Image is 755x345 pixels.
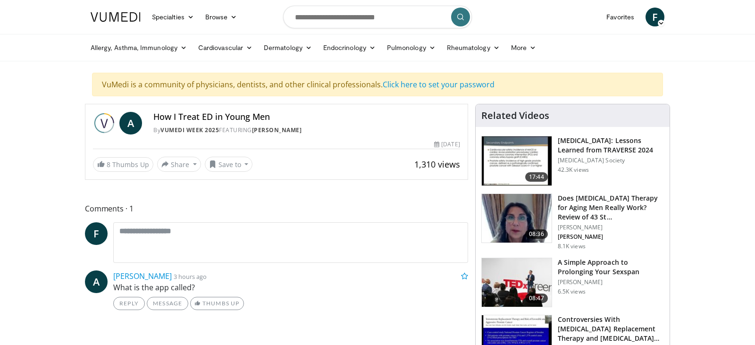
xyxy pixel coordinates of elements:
a: Cardiovascular [193,38,258,57]
p: 42.3K views [558,166,589,174]
span: 17:44 [525,172,548,182]
span: 08:47 [525,294,548,303]
p: [PERSON_NAME] [558,233,664,241]
a: [PERSON_NAME] [113,271,172,281]
a: 8 Thumbs Up [93,157,153,172]
a: Vumedi Week 2025 [160,126,219,134]
a: A [119,112,142,135]
span: 8 [107,160,110,169]
p: [PERSON_NAME] [558,278,664,286]
a: Specialties [146,8,200,26]
p: 6.5K views [558,288,586,295]
h4: Related Videos [481,110,549,121]
button: Save to [205,157,253,172]
a: Click here to set your password [383,79,495,90]
button: Share [157,157,201,172]
a: Allergy, Asthma, Immunology [85,38,193,57]
img: c4bd4661-e278-4c34-863c-57c104f39734.150x105_q85_crop-smart_upscale.jpg [482,258,552,307]
a: Reply [113,297,145,310]
a: Dermatology [258,38,318,57]
h3: Controversies With [MEDICAL_DATA] Replacement Therapy and [MEDICAL_DATA] Can… [558,315,664,343]
img: Vumedi Week 2025 [93,112,116,135]
small: 3 hours ago [174,272,207,281]
p: [PERSON_NAME] [558,224,664,231]
a: [PERSON_NAME] [252,126,302,134]
img: VuMedi Logo [91,12,141,22]
div: [DATE] [434,140,460,149]
p: 8.1K views [558,243,586,250]
a: More [505,38,542,57]
img: 1317c62a-2f0d-4360-bee0-b1bff80fed3c.150x105_q85_crop-smart_upscale.jpg [482,136,552,185]
a: F [646,8,664,26]
p: What is the app called? [113,282,468,293]
a: F [85,222,108,245]
img: 4d4bce34-7cbb-4531-8d0c-5308a71d9d6c.150x105_q85_crop-smart_upscale.jpg [482,194,552,243]
a: Pulmonology [381,38,441,57]
a: Endocrinology [318,38,381,57]
div: VuMedi is a community of physicians, dentists, and other clinical professionals. [92,73,663,96]
a: 17:44 [MEDICAL_DATA]: Lessons Learned from TRAVERSE 2024 [MEDICAL_DATA] Society 42.3K views [481,136,664,186]
a: Favorites [601,8,640,26]
span: 08:36 [525,229,548,239]
span: Comments 1 [85,202,468,215]
h3: Does [MEDICAL_DATA] Therapy for Aging Men Really Work? Review of 43 St… [558,194,664,222]
p: [MEDICAL_DATA] Society [558,157,664,164]
a: Message [147,297,188,310]
div: By FEATURING [153,126,460,135]
a: Browse [200,8,243,26]
input: Search topics, interventions [283,6,472,28]
a: 08:36 Does [MEDICAL_DATA] Therapy for Aging Men Really Work? Review of 43 St… [PERSON_NAME] [PERS... [481,194,664,250]
a: A [85,270,108,293]
a: 08:47 A Simple Approach to Prolonging Your Sexspan [PERSON_NAME] 6.5K views [481,258,664,308]
h3: [MEDICAL_DATA]: Lessons Learned from TRAVERSE 2024 [558,136,664,155]
a: Rheumatology [441,38,505,57]
a: Thumbs Up [190,297,243,310]
h4: How I Treat ED in Young Men [153,112,460,122]
span: 1,310 views [414,159,460,170]
h3: A Simple Approach to Prolonging Your Sexspan [558,258,664,277]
